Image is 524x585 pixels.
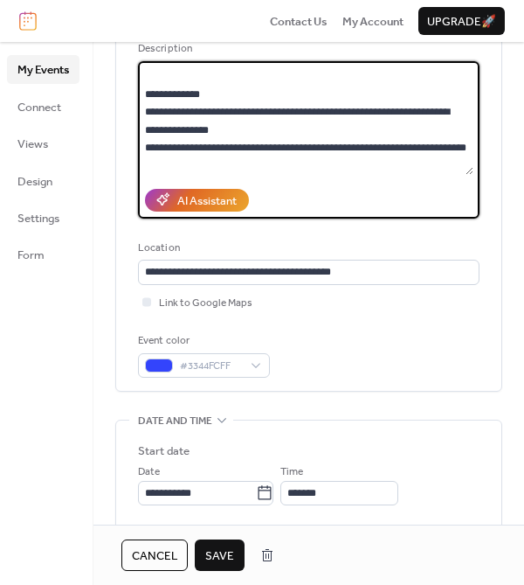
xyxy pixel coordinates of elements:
a: Form [7,240,79,268]
span: Cancel [132,547,177,565]
span: Upgrade 🚀 [427,13,496,31]
span: Design [17,173,52,191]
span: Contact Us [270,13,327,31]
div: Description [138,40,476,58]
span: Settings [17,210,59,227]
span: Form [17,247,45,264]
button: AI Assistant [145,189,249,212]
button: Upgrade🚀 [418,7,505,35]
img: logo [19,11,37,31]
a: My Events [7,55,79,83]
a: My Account [342,12,403,30]
span: #3344FCFF [180,358,242,375]
div: Event color [138,332,266,350]
span: Save [205,547,234,565]
div: Location [138,240,476,257]
span: Date and time [138,413,212,430]
a: Design [7,167,79,195]
div: Start date [138,442,190,460]
button: Save [195,540,245,571]
button: Cancel [121,540,188,571]
a: Views [7,129,79,157]
span: Time [280,463,303,481]
span: Link to Google Maps [159,295,252,312]
span: My Events [17,61,69,79]
a: Settings [7,204,79,232]
span: My Account [342,13,403,31]
div: AI Assistant [177,192,237,210]
span: Connect [17,99,61,116]
span: Date [138,463,160,481]
a: Connect [7,93,79,121]
a: Contact Us [270,12,327,30]
span: Views [17,136,48,153]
